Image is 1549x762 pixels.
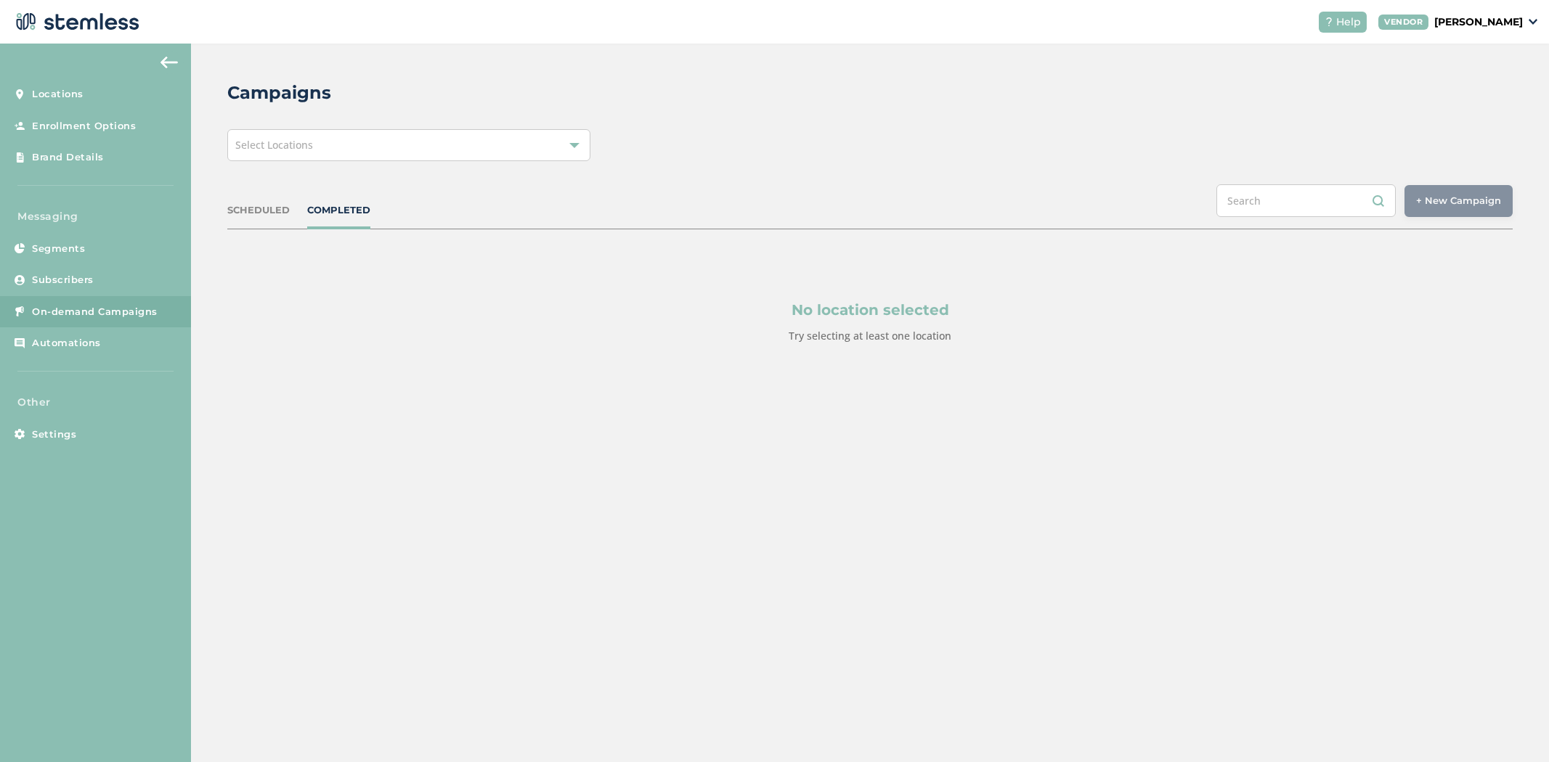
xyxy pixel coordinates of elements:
[12,7,139,36] img: logo-dark-0685b13c.svg
[32,427,76,442] span: Settings
[32,305,158,319] span: On-demand Campaigns
[1216,184,1396,217] input: Search
[32,273,94,287] span: Subscribers
[1378,15,1428,30] div: VENDOR
[235,138,313,152] span: Select Locations
[1529,19,1537,25] img: icon_down-arrow-small-66adaf34.svg
[227,80,331,106] h2: Campaigns
[1434,15,1523,30] p: [PERSON_NAME]
[32,242,85,256] span: Segments
[1476,692,1549,762] iframe: Chat Widget
[789,329,951,343] label: Try selecting at least one location
[1336,15,1361,30] span: Help
[307,203,370,218] div: COMPLETED
[32,87,84,102] span: Locations
[1325,17,1333,26] img: icon-help-white-03924b79.svg
[160,57,178,68] img: icon-arrow-back-accent-c549486e.svg
[32,336,101,351] span: Automations
[297,299,1443,321] p: No location selected
[227,203,290,218] div: SCHEDULED
[32,150,104,165] span: Brand Details
[32,119,136,134] span: Enrollment Options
